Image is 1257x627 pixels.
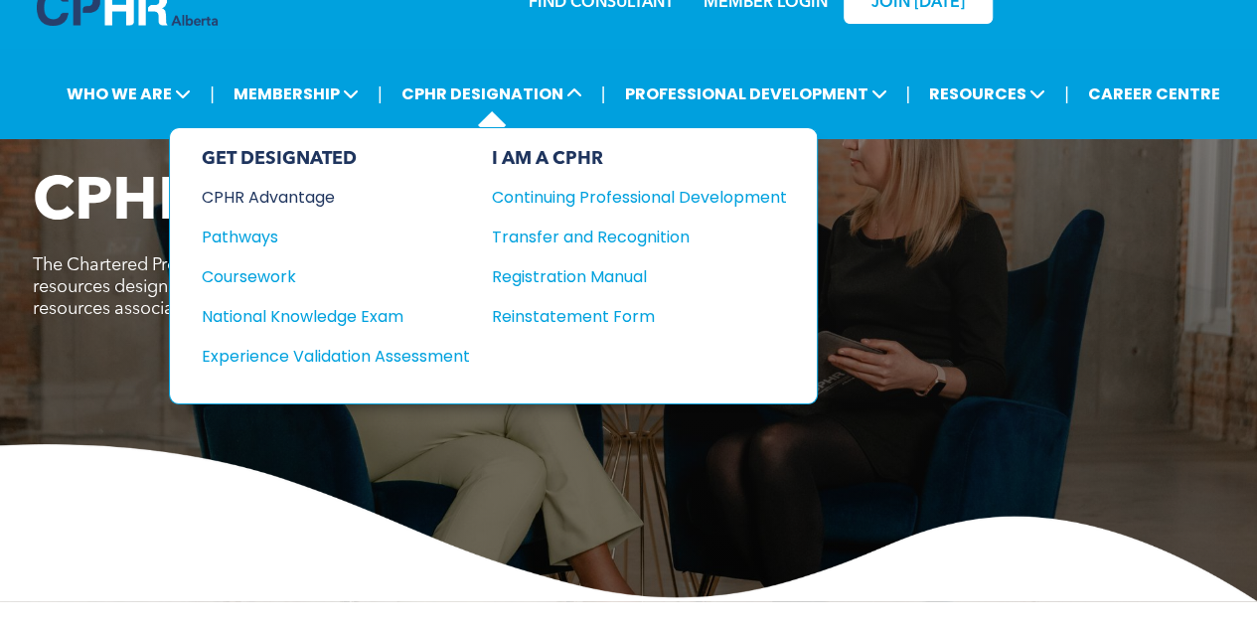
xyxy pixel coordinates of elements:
[492,304,787,329] a: Reinstatement Form
[492,304,757,329] div: Reinstatement Form
[1082,76,1226,112] a: CAREER CENTRE
[33,174,529,234] span: CPHR Advantage
[492,225,787,249] a: Transfer and Recognition
[33,256,620,318] span: The Chartered Professional in Human Resources (CPHR) is the only human resources designation reco...
[202,304,443,329] div: National Knowledge Exam
[492,225,757,249] div: Transfer and Recognition
[202,304,470,329] a: National Knowledge Exam
[202,344,470,369] a: Experience Validation Assessment
[923,76,1051,112] span: RESOURCES
[618,76,892,112] span: PROFESSIONAL DEVELOPMENT
[202,225,443,249] div: Pathways
[202,185,443,210] div: CPHR Advantage
[228,76,365,112] span: MEMBERSHIP
[492,264,757,289] div: Registration Manual
[1064,74,1069,114] li: |
[601,74,606,114] li: |
[61,76,197,112] span: WHO WE ARE
[905,74,910,114] li: |
[202,148,470,170] div: GET DESIGNATED
[202,344,443,369] div: Experience Validation Assessment
[202,185,470,210] a: CPHR Advantage
[492,185,757,210] div: Continuing Professional Development
[202,225,470,249] a: Pathways
[378,74,383,114] li: |
[492,264,787,289] a: Registration Manual
[395,76,588,112] span: CPHR DESIGNATION
[492,185,787,210] a: Continuing Professional Development
[202,264,470,289] a: Coursework
[210,74,215,114] li: |
[202,264,443,289] div: Coursework
[492,148,787,170] div: I AM A CPHR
